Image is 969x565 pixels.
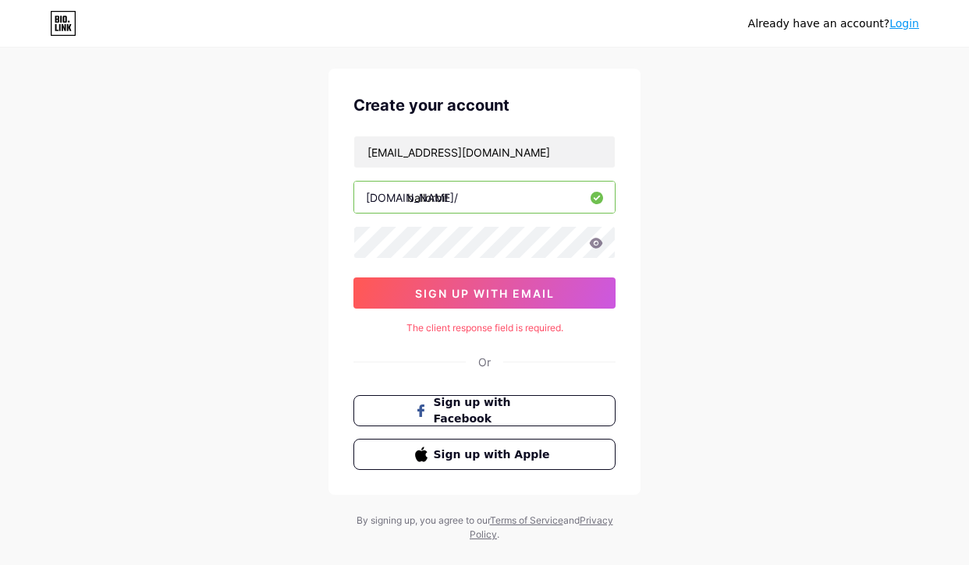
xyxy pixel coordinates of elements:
div: Already have an account? [748,16,919,32]
input: Email [354,136,615,168]
button: Sign up with Facebook [353,395,616,426]
span: Sign up with Apple [434,447,555,463]
div: Or [478,354,491,370]
div: The client response field is required. [353,321,616,335]
a: Terms of Service [490,514,563,526]
button: Sign up with Apple [353,439,616,470]
input: username [354,182,615,213]
div: [DOMAIN_NAME]/ [366,189,458,206]
div: Create your account [353,94,616,117]
a: Login [889,17,919,30]
div: By signing up, you agree to our and . [352,514,617,542]
span: sign up with email [415,287,555,300]
span: Sign up with Facebook [434,394,555,427]
button: sign up with email [353,277,616,309]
